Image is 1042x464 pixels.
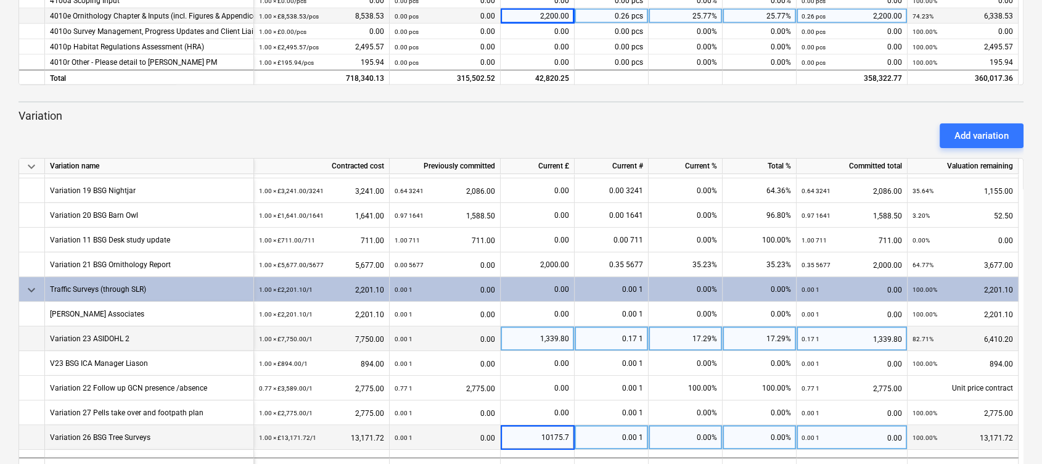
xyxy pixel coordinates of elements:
[259,326,384,352] div: 7,750.00
[395,212,424,219] small: 0.97 1641
[802,434,819,441] small: 0.00 1
[913,277,1013,302] div: 2,201.10
[50,351,148,375] div: V23 BSG ICA Manager Liason
[913,262,933,268] small: 64.77%
[802,59,826,65] small: 0.00 pcs
[395,311,412,318] small: 0.00 1
[395,400,495,426] div: 0.00
[802,228,902,253] div: 711.00
[649,400,723,425] div: 0.00%
[254,159,390,174] div: Contracted cost
[575,277,649,302] div: 0.00 1
[913,23,1013,39] div: 0.00
[259,212,324,219] small: 1.00 × £1,641.00 / 1641
[649,252,723,277] div: 35.23%
[802,326,902,352] div: 1,339.80
[723,425,797,450] div: 0.00%
[649,277,723,302] div: 0.00%
[913,351,1013,376] div: 894.00
[575,178,649,203] div: 0.00 3241
[723,159,797,174] div: Total %
[259,277,384,302] div: 2,201.10
[259,59,314,65] small: 1.00 × £195.94 / pcs
[50,400,203,425] div: Variation 27 Pells take over and footpath plan
[50,252,171,276] div: Variation 21 BSG Ornithology Report
[501,69,575,85] div: 42,820.25
[649,23,723,39] div: 0.00%
[50,39,248,54] div: 4010p Habitat Regulations Assessment (HRA)
[259,336,313,342] small: 1.00 × £7,750.00 / 1
[501,8,575,23] div: 2,200.00
[259,425,384,450] div: 13,171.72
[802,425,902,450] div: 0.00
[50,23,248,39] div: 4010o Survey Management, Progress Updates and Client Liaison
[913,54,1013,70] div: 195.94
[802,28,826,35] small: 0.00 pcs
[723,39,797,54] div: 0.00%
[802,277,902,302] div: 0.00
[723,178,797,203] div: 64.36%
[649,326,723,351] div: 17.29%
[802,54,902,70] div: 0.00
[802,203,902,228] div: 1,588.50
[913,326,1013,352] div: 6,410.20
[723,252,797,277] div: 35.23%
[802,212,831,219] small: 0.97 1641
[913,336,933,342] small: 82.71%
[259,178,384,204] div: 3,241.00
[802,336,819,342] small: 0.17 1
[395,252,495,278] div: 0.00
[506,228,569,252] div: 0.00
[797,69,908,85] div: 358,322.77
[506,351,569,376] div: 0.00
[797,159,908,174] div: Committed total
[501,159,575,174] div: Current £
[506,277,569,302] div: 0.00
[802,385,819,392] small: 0.77 1
[506,203,569,228] div: 0.00
[802,311,819,318] small: 0.00 1
[395,188,424,194] small: 0.64 3241
[506,302,569,326] div: 0.00
[575,54,649,70] div: 0.00 pcs
[649,159,723,174] div: Current %
[913,286,937,293] small: 100.00%
[395,43,419,50] small: 0.00 pcs
[649,425,723,450] div: 0.00%
[649,8,723,23] div: 25.77%
[575,351,649,376] div: 0.00 1
[395,54,495,70] div: 0.00
[259,54,384,70] div: 195.94
[395,286,412,293] small: 0.00 1
[802,351,902,376] div: 0.00
[395,326,495,352] div: 0.00
[259,70,384,86] div: 718,340.13
[45,69,254,85] div: Total
[24,159,39,174] span: keyboard_arrow_down
[506,326,569,351] div: 1,339.80
[723,302,797,326] div: 0.00%
[802,23,902,39] div: 0.00
[259,311,313,318] small: 1.00 × £2,201.10 / 1
[913,360,937,367] small: 100.00%
[723,8,797,23] div: 25.77%
[395,277,495,302] div: 0.00
[575,252,649,277] div: 0.35 5677
[50,178,136,202] div: Variation 19 BSG Nightjar
[649,54,723,70] div: 0.00%
[395,12,419,19] small: 0.00 pcs
[259,39,384,54] div: 2,495.57
[940,123,1024,148] button: Add variation
[802,12,826,19] small: 0.26 pcs
[259,360,308,367] small: 1.00 × £894.00 / 1
[649,302,723,326] div: 0.00%
[575,376,649,400] div: 0.00 1
[649,376,723,400] div: 100.00%
[954,128,1009,144] div: Add variation
[259,8,384,23] div: 8,538.53
[506,400,569,425] div: 0.00
[723,351,797,376] div: 0.00%
[802,400,902,426] div: 0.00
[501,23,575,39] div: 0.00
[913,425,1013,450] div: 13,171.72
